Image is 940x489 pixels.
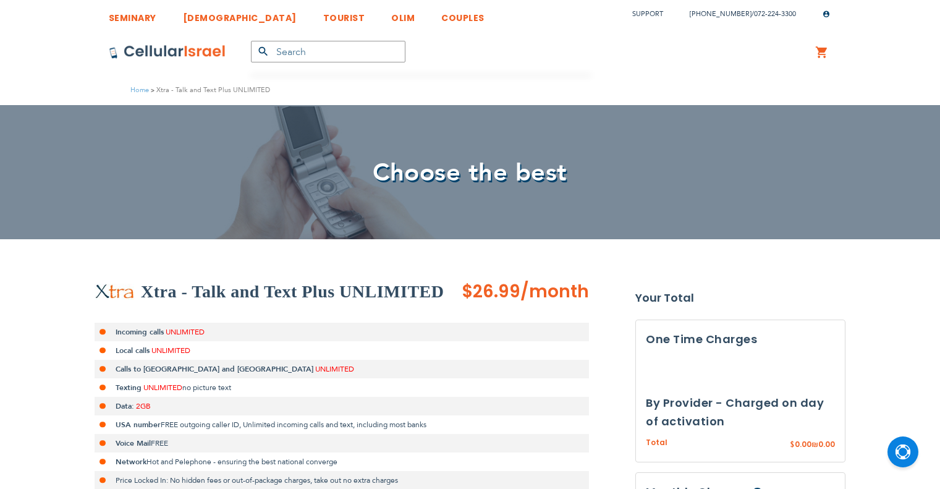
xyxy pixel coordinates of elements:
[646,437,667,449] span: Total
[520,279,589,304] span: /month
[754,9,796,19] a: 072-224-3300
[646,394,835,431] h3: By Provider - Charged on day of activation
[151,438,168,448] span: FREE
[690,9,752,19] a: [PHONE_NUMBER]
[116,438,151,448] strong: Voice Mail
[116,420,161,430] strong: USA number
[635,289,845,307] strong: Your Total
[462,279,520,304] span: $26.99
[161,420,426,430] span: FREE outgoing caller ID, Unlimited incoming calls and text, including most banks
[795,439,811,449] span: 0.00
[116,364,313,374] strong: Calls to [GEOGRAPHIC_DATA] and [GEOGRAPHIC_DATA]
[373,156,567,190] span: Choose the best
[116,327,164,337] strong: Incoming calls
[130,85,149,95] a: Home
[116,383,142,393] strong: Texting
[251,41,405,62] input: Search
[116,457,146,467] strong: Network
[323,3,365,26] a: TOURIST
[116,401,134,411] strong: Data:
[95,284,135,300] img: Xtra - Talk and Text Plus UNLIMITED
[109,45,226,59] img: Cellular Israel Logo
[441,3,485,26] a: COUPLES
[149,84,270,96] li: Xtra - Talk and Text Plus UNLIMITED
[315,364,354,374] span: UNLIMITED
[646,330,835,349] h3: One Time Charges
[166,327,205,337] span: UNLIMITED
[182,383,231,393] span: no picture text
[151,346,190,355] span: UNLIMITED
[183,3,297,26] a: [DEMOGRAPHIC_DATA]
[632,9,663,19] a: Support
[109,3,156,26] a: SEMINARY
[141,279,444,304] h2: Xtra - Talk and Text Plus UNLIMITED
[143,383,182,393] span: UNLIMITED
[146,457,337,467] span: Hot and Pelephone - ensuring the best national converge
[391,3,415,26] a: OLIM
[818,439,835,449] span: 0.00
[116,346,150,355] strong: Local calls
[136,401,151,411] span: 2GB
[811,440,818,451] span: ₪
[790,440,795,451] span: $
[677,5,796,23] li: /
